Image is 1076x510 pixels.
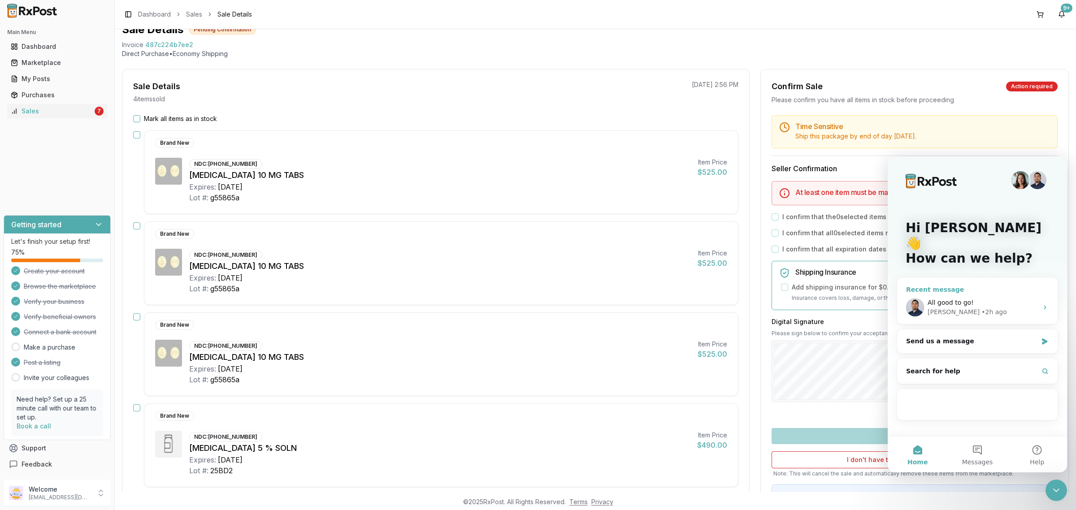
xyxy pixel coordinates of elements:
[698,258,727,268] div: $525.00
[772,95,1058,104] div: Please confirm you have all items in stock before proceeding
[189,283,208,294] div: Lot #:
[189,159,262,169] div: NDC: [PHONE_NUMBER]
[795,189,1050,196] h5: At least one item must be marked as in stock to confirm the sale.
[145,40,193,49] span: 487c224b7ee2
[7,87,107,103] a: Purchases
[11,74,104,83] div: My Posts
[24,312,96,321] span: Verify beneficial owners
[17,422,51,430] a: Book a call
[218,182,243,192] div: [DATE]
[95,107,104,116] div: 7
[888,157,1067,472] iframe: Intercom live chat
[210,465,233,476] div: 25BD2
[189,260,690,272] div: [MEDICAL_DATA] 10 MG TABS
[772,330,1058,337] p: Please sign below to confirm your acceptance of this order
[782,229,968,238] label: I confirm that all 0 selected items match the listed condition
[189,25,256,35] div: Pending Confirmation
[189,341,262,351] div: NDC: [PHONE_NUMBER]
[795,132,916,140] span: Ship this package by end of day [DATE] .
[772,80,823,93] div: Confirm Sale
[29,494,91,501] p: [EMAIL_ADDRESS][DOMAIN_NAME]
[189,374,208,385] div: Lot #:
[218,454,243,465] div: [DATE]
[1006,82,1058,91] div: Action required
[155,229,194,239] div: Brand New
[210,374,239,385] div: g55865a
[122,40,143,49] div: Invoice
[795,268,1050,276] h5: Shipping Insurance
[4,456,111,472] button: Feedback
[189,432,262,442] div: NDC: [PHONE_NUMBER]
[189,465,208,476] div: Lot #:
[4,56,111,70] button: Marketplace
[24,373,89,382] a: Invite your colleagues
[7,71,107,87] a: My Posts
[155,249,182,276] img: Jardiance 10 MG TABS
[11,58,104,67] div: Marketplace
[692,80,738,89] p: [DATE] 2:56 PM
[155,138,194,148] div: Brand New
[210,192,239,203] div: g55865a
[189,192,208,203] div: Lot #:
[133,95,165,104] p: 4 item s sold
[133,80,180,93] div: Sale Details
[22,460,52,469] span: Feedback
[24,267,85,276] span: Create your account
[218,272,243,283] div: [DATE]
[698,158,727,167] div: Item Price
[24,297,84,306] span: Verify your business
[772,163,1058,174] h3: Seller Confirmation
[186,10,202,19] a: Sales
[189,272,216,283] div: Expires:
[155,340,182,367] img: Jardiance 10 MG TABS
[792,294,1050,303] p: Insurance covers loss, damage, or theft during transit.
[7,103,107,119] a: Sales7
[782,212,982,221] label: I confirm that the 0 selected items are in stock and ready to ship
[569,498,588,506] a: Terms
[11,91,104,99] div: Purchases
[772,317,1058,326] h3: Digital Signature
[7,39,107,55] a: Dashboard
[4,4,61,18] img: RxPost Logo
[189,250,262,260] div: NDC: [PHONE_NUMBER]
[9,486,23,500] img: User avatar
[697,431,727,440] div: Item Price
[1061,4,1072,13] div: 9+
[189,169,690,182] div: [MEDICAL_DATA] 10 MG TABS
[138,10,252,19] nav: breadcrumb
[17,395,98,422] p: Need help? Set up a 25 minute call with our team to set up.
[138,10,171,19] a: Dashboard
[217,10,252,19] span: Sale Details
[1046,480,1067,501] iframe: Intercom live chat
[155,411,194,421] div: Brand New
[795,123,1050,130] h5: Time Sensitive
[189,351,690,363] div: [MEDICAL_DATA] 10 MG TABS
[11,219,61,230] h3: Getting started
[24,328,96,337] span: Connect a bank account
[4,39,111,54] button: Dashboard
[144,114,217,123] label: Mark all items as in stock
[772,451,1058,468] button: I don't have these items available anymore
[24,282,96,291] span: Browse the marketplace
[24,358,61,367] span: Post a listing
[7,29,107,36] h2: Main Menu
